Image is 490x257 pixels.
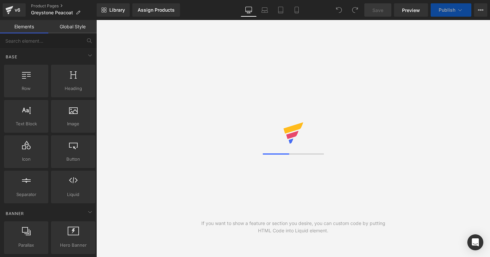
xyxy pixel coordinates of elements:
a: Product Pages [31,3,97,9]
a: Mobile [289,3,305,17]
span: Parallax [6,242,46,249]
a: Tablet [273,3,289,17]
span: Hero Banner [53,242,93,249]
button: More [474,3,487,17]
span: Library [109,7,125,13]
div: If you want to show a feature or section you desire, you can custom code by putting HTML Code int... [195,220,392,234]
span: Heading [53,85,93,92]
a: Preview [394,3,428,17]
span: Preview [402,7,420,14]
div: Assign Products [138,7,175,13]
span: Publish [439,7,455,13]
span: Banner [5,210,25,217]
button: Publish [431,3,471,17]
span: Image [53,120,93,127]
a: Desktop [241,3,257,17]
a: Global Style [48,20,97,33]
span: Separator [6,191,46,198]
span: Greystone Peacoat [31,10,73,15]
span: Row [6,85,46,92]
span: Base [5,54,18,60]
span: Save [372,7,383,14]
a: New Library [97,3,130,17]
div: v6 [13,6,22,14]
span: Liquid [53,191,93,198]
span: Text Block [6,120,46,127]
a: Laptop [257,3,273,17]
span: Icon [6,156,46,163]
a: v6 [3,3,26,17]
button: Undo [332,3,346,17]
button: Redo [348,3,362,17]
span: Button [53,156,93,163]
div: Open Intercom Messenger [467,234,483,250]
